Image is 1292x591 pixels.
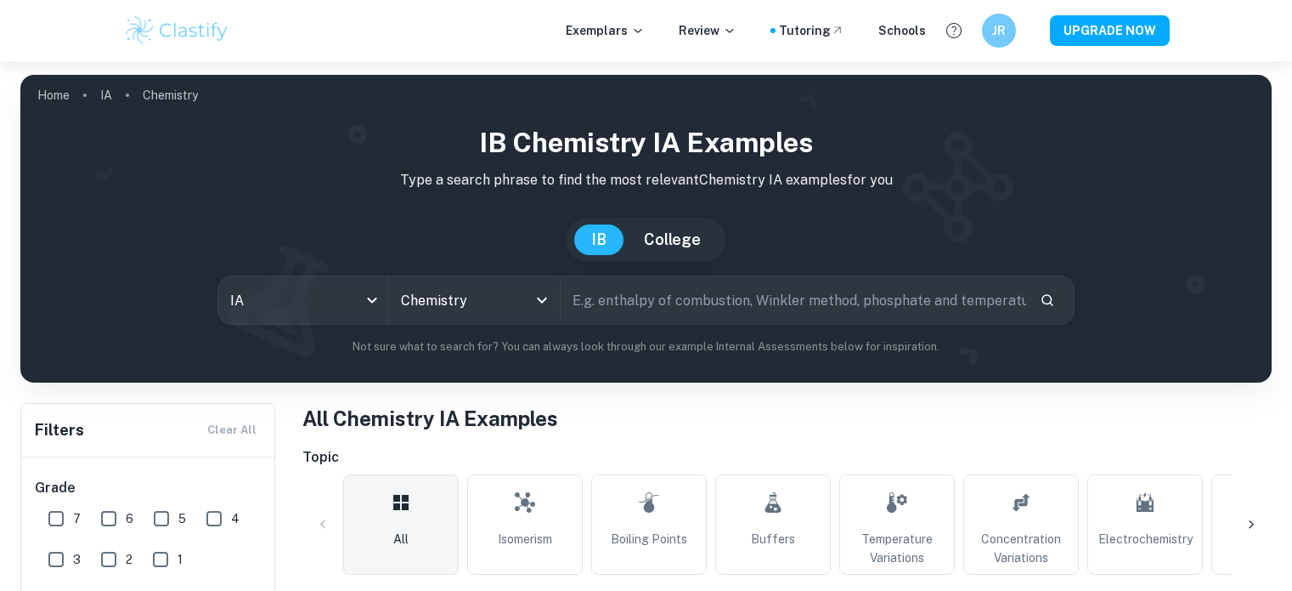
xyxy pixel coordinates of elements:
[100,83,112,107] a: IA
[302,447,1272,468] h6: Topic
[20,75,1272,383] img: profile cover
[498,530,552,548] span: Isomerism
[123,14,231,48] img: Clastify logo
[751,530,795,548] span: Buffers
[34,122,1258,163] h1: IB Chemistry IA examples
[939,16,968,45] button: Help and Feedback
[34,338,1258,355] p: Not sure what to search for? You can always look through our example Internal Assessments below f...
[530,288,554,312] button: Open
[126,550,133,569] span: 2
[982,14,1016,48] button: JR
[574,224,623,255] button: IB
[971,530,1071,567] span: Concentration Variations
[143,86,198,105] p: Chemistry
[1033,286,1062,315] button: Search
[847,530,947,567] span: Temperature Variations
[73,509,81,528] span: 7
[126,509,133,528] span: 6
[302,403,1272,434] h1: All Chemistry IA Examples
[231,509,240,528] span: 4
[35,418,84,442] h6: Filters
[989,21,1008,40] h6: JR
[218,276,388,324] div: IA
[1050,15,1170,46] button: UPGRADE NOW
[393,530,409,548] span: All
[679,21,736,40] p: Review
[878,21,926,40] a: Schools
[35,478,262,498] h6: Grade
[73,550,81,569] span: 3
[178,550,183,569] span: 1
[779,21,844,40] a: Tutoring
[566,21,645,40] p: Exemplars
[34,170,1258,190] p: Type a search phrase to find the most relevant Chemistry IA examples for you
[611,530,687,548] span: Boiling Points
[561,276,1026,324] input: E.g. enthalpy of combustion, Winkler method, phosphate and temperature...
[627,224,718,255] button: College
[1098,530,1193,548] span: Electrochemistry
[178,509,186,528] span: 5
[37,83,70,107] a: Home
